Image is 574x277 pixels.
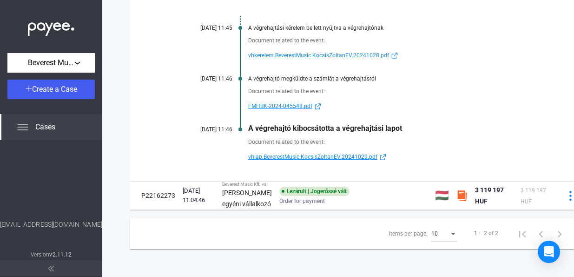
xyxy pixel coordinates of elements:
[28,17,74,36] img: white-payee-white-dot.svg
[532,224,550,243] button: Previous page
[248,151,377,162] span: vhlap.BeverestMusic.KocsisZoltanEV.20241029.pdf
[431,230,438,237] span: 10
[248,101,545,112] a: FMHBK-2024-045548.pdfexternal-link-blue
[475,186,504,205] span: 3 119 197 HUF
[389,52,400,59] img: external-link-blue
[456,190,468,201] img: szamlazzhu-mini
[248,50,545,61] a: vhkerelem.BeverestMusic.KocsisZoltanEV.20241028.pdfexternal-link-blue
[312,103,323,110] img: external-link-blue
[7,80,95,99] button: Create a Case
[248,137,545,147] div: Document related to the event:
[248,75,545,82] div: A végrehajtó megküldte a számlát a végrehajtásról
[474,228,498,239] div: 1 – 2 of 2
[222,182,272,187] div: Beverest Music Kft. vs
[431,182,453,210] td: 🇭🇺
[248,124,545,133] div: A végrehajtó kibocsátotta a végrehajtási lapot
[130,182,179,210] td: P22162273
[222,189,272,208] strong: [PERSON_NAME] egyéni vállalkozó
[32,85,77,94] span: Create a Case
[177,126,232,133] div: [DATE] 11:46
[26,85,32,92] img: plus-white.svg
[7,53,95,73] button: Beverest Music Kft.
[248,25,545,31] div: A végrehajtási kérelem be lett nyújtva a végrehajtónak
[17,122,28,133] img: list.svg
[49,251,72,258] strong: v2.11.12
[248,87,545,96] div: Document related to the event:
[28,57,74,68] span: Beverest Music Kft.
[248,36,545,45] div: Document related to the event:
[550,224,569,243] button: Next page
[538,241,560,263] div: Open Intercom Messenger
[177,75,232,82] div: [DATE] 11:46
[48,266,54,271] img: arrow-double-left-grey.svg
[248,151,545,162] a: vhlap.BeverestMusic.KocsisZoltanEV.20241029.pdfexternal-link-blue
[521,187,546,205] span: 3 119 197 HUF
[389,228,428,239] div: Items per page:
[177,25,232,31] div: [DATE] 11:45
[35,122,55,133] span: Cases
[248,50,389,61] span: vhkerelem.BeverestMusic.KocsisZoltanEV.20241028.pdf
[183,186,215,205] div: [DATE] 11:04:46
[431,228,457,239] mat-select: Items per page:
[279,187,350,196] div: Lezárult | Jogerőssé vált
[248,101,312,112] span: FMHBK-2024-045548.pdf
[513,224,532,243] button: First page
[279,196,325,207] span: Order for payment
[377,154,389,161] img: external-link-blue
